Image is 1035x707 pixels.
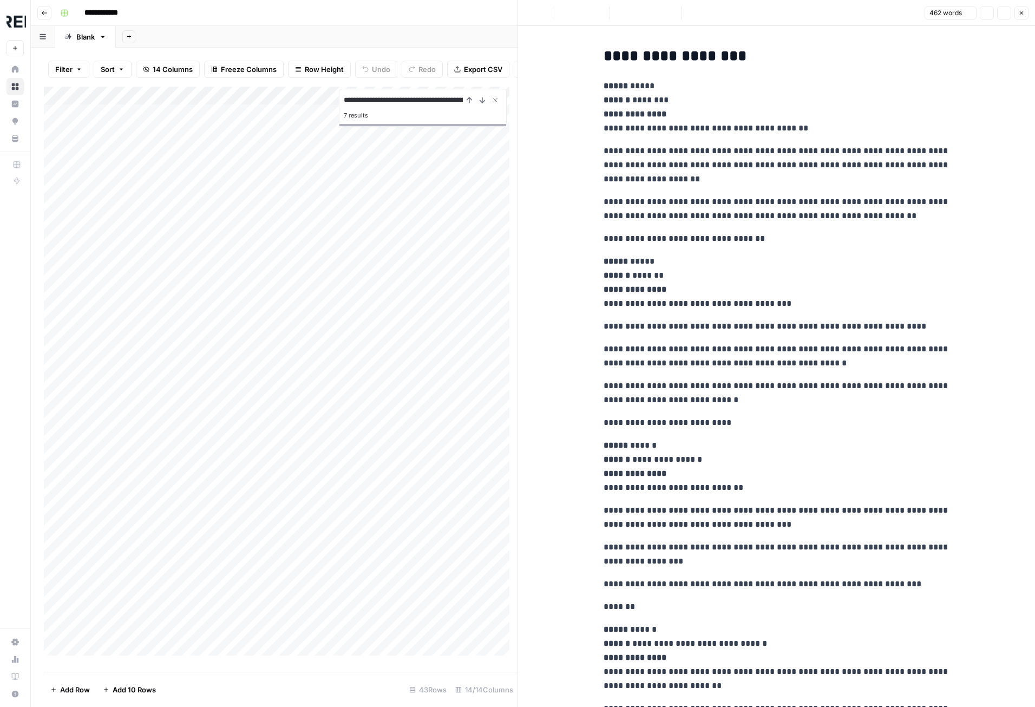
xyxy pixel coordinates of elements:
span: Redo [418,64,436,75]
button: Filter [48,61,89,78]
button: Close Search [489,94,502,107]
button: Undo [355,61,397,78]
span: Filter [55,64,73,75]
a: Learning Hub [6,668,24,685]
button: Add 10 Rows [96,681,162,698]
button: 462 words [925,6,977,20]
a: Settings [6,633,24,651]
div: 43 Rows [405,681,451,698]
button: Help + Support [6,685,24,703]
span: Sort [101,64,115,75]
a: Opportunities [6,113,24,130]
div: 14/14 Columns [451,681,517,698]
div: Blank [76,31,95,42]
span: Row Height [305,64,344,75]
span: Add Row [60,684,90,695]
a: Blank [55,26,116,48]
a: Your Data [6,130,24,147]
button: Redo [402,61,443,78]
button: Sort [94,61,132,78]
span: 462 words [929,8,962,18]
div: 7 results [344,109,502,122]
button: 14 Columns [136,61,200,78]
img: Threepipe Reply Logo [6,12,26,32]
button: Export CSV [447,61,509,78]
button: Next Result [476,94,489,107]
a: Home [6,61,24,78]
span: Export CSV [464,64,502,75]
span: 14 Columns [153,64,193,75]
button: Workspace: Threepipe Reply [6,9,24,36]
span: Freeze Columns [221,64,277,75]
span: Add 10 Rows [113,684,156,695]
button: Add Row [44,681,96,698]
button: Previous Result [463,94,476,107]
a: Usage [6,651,24,668]
a: Insights [6,95,24,113]
a: Browse [6,78,24,95]
button: Row Height [288,61,351,78]
span: Undo [372,64,390,75]
button: Freeze Columns [204,61,284,78]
